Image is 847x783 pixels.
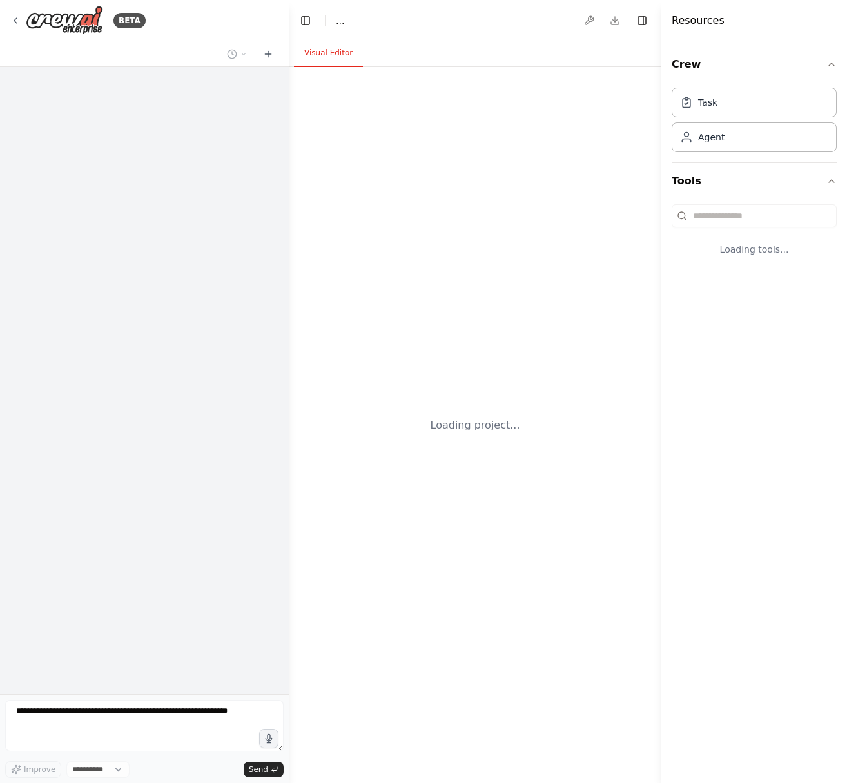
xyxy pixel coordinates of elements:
div: Crew [672,82,837,162]
button: Send [244,762,284,777]
button: Visual Editor [294,40,363,67]
img: Logo [26,6,103,35]
button: Switch to previous chat [222,46,253,62]
h4: Resources [672,13,725,28]
div: Tools [672,199,837,276]
button: Improve [5,761,61,778]
div: BETA [113,13,146,28]
button: Crew [672,46,837,82]
nav: breadcrumb [336,14,344,27]
div: Loading tools... [672,233,837,266]
button: Start a new chat [258,46,278,62]
button: Tools [672,163,837,199]
div: Agent [698,131,725,144]
span: Improve [24,764,55,775]
button: Hide left sidebar [297,12,315,30]
div: Task [698,96,717,109]
button: Hide right sidebar [633,12,651,30]
span: Send [249,764,268,775]
span: ... [336,14,344,27]
button: Click to speak your automation idea [259,729,278,748]
div: Loading project... [431,418,520,433]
